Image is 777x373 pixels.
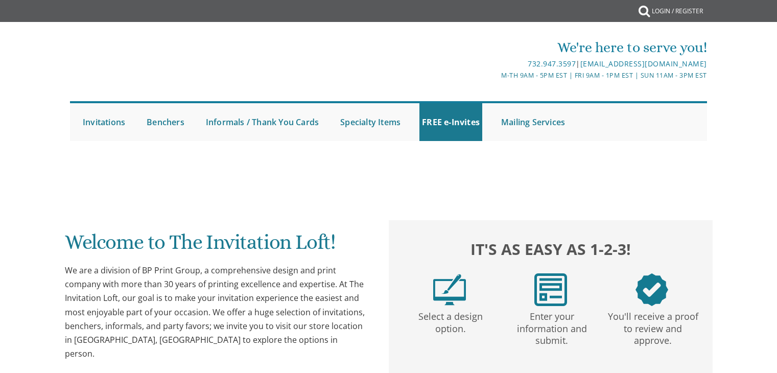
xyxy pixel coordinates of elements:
[283,58,707,70] div: |
[499,103,568,141] a: Mailing Services
[399,238,702,261] h2: It's as easy as 1-2-3!
[419,103,482,141] a: FREE e-Invites
[534,273,567,306] img: step2.png
[80,103,128,141] a: Invitations
[433,273,466,306] img: step1.png
[635,273,668,306] img: step3.png
[144,103,187,141] a: Benchers
[65,231,368,261] h1: Welcome to The Invitation Loft!
[580,59,707,68] a: [EMAIL_ADDRESS][DOMAIN_NAME]
[528,59,576,68] a: 732.947.3597
[503,306,600,347] p: Enter your information and submit.
[65,264,368,361] div: We are a division of BP Print Group, a comprehensive design and print company with more than 30 y...
[338,103,403,141] a: Specialty Items
[283,37,707,58] div: We're here to serve you!
[203,103,321,141] a: Informals / Thank You Cards
[283,70,707,81] div: M-Th 9am - 5pm EST | Fri 9am - 1pm EST | Sun 11am - 3pm EST
[604,306,701,347] p: You'll receive a proof to review and approve.
[402,306,499,335] p: Select a design option.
